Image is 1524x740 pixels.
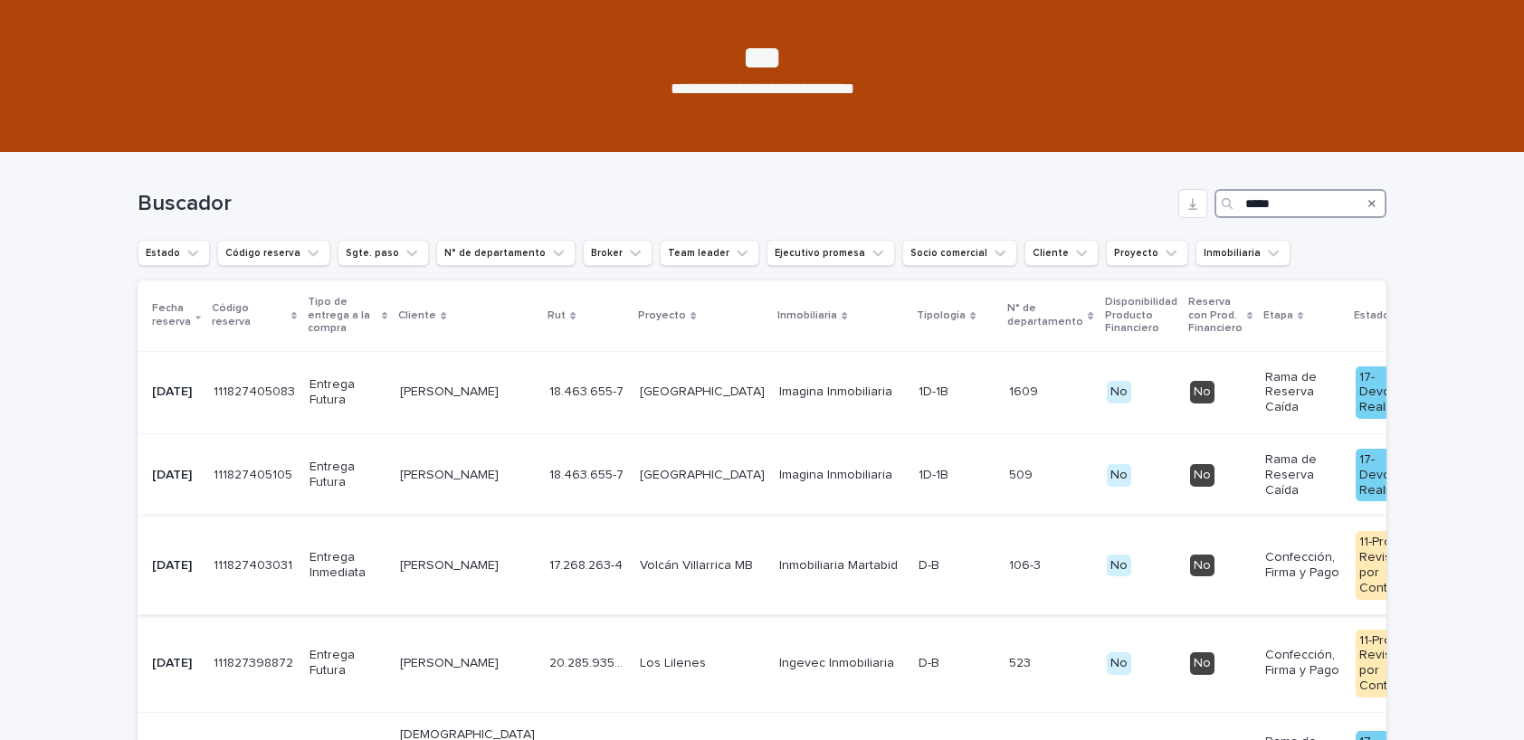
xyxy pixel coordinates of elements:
[398,306,436,326] p: Cliente
[1263,306,1293,326] p: Etapa
[1356,366,1429,419] div: 17-Devolución Realizada
[1024,240,1099,266] button: Cliente
[919,652,943,671] p: D-B
[152,656,199,671] p: [DATE]
[779,656,904,671] p: Ingevec Inmobiliaria
[640,656,765,671] p: Los Lilenes
[549,555,626,574] p: 17.268.263-4
[902,240,1017,266] button: Socio comercial
[214,464,296,483] p: 111827405105
[640,558,765,574] p: Volcán Villarrica MB
[779,558,904,574] p: Inmobiliaria Martabid
[549,381,627,400] p: 18.463.655-7
[779,384,904,400] p: Imagina Inmobiliaria
[1214,189,1386,218] input: Search
[1009,381,1042,400] p: 1609
[310,550,386,581] p: Entrega Inmediata
[214,381,299,400] p: 111827405083
[214,555,296,574] p: 111827403031
[1190,652,1214,675] div: No
[310,648,386,678] p: Entrega Futura
[338,240,429,266] button: Sgte. paso
[1356,531,1429,599] div: 11-Promesa Revisada por Controller
[1356,449,1429,501] div: 17-Devolución Realizada
[660,240,759,266] button: Team leader
[1356,630,1429,697] div: 11-Promesa Revisada por Controller
[1007,299,1083,332] p: N° de departamento
[640,468,765,483] p: [GEOGRAPHIC_DATA]
[1107,652,1131,675] div: No
[917,306,966,326] p: Tipología
[310,377,386,408] p: Entrega Futura
[436,240,576,266] button: N° de departamento
[583,240,652,266] button: Broker
[1195,240,1291,266] button: Inmobiliaria
[640,384,765,400] p: [GEOGRAPHIC_DATA]
[310,460,386,490] p: Entrega Futura
[400,558,535,574] p: [PERSON_NAME]
[919,381,952,400] p: 1D-1B
[138,191,1171,217] h1: Buscador
[549,652,629,671] p: 20.285.935-6
[400,384,535,400] p: [PERSON_NAME]
[1265,452,1341,498] p: Rama de Reserva Caída
[1265,370,1341,415] p: Rama de Reserva Caída
[548,306,566,326] p: Rut
[400,656,535,671] p: [PERSON_NAME]
[1107,464,1131,487] div: No
[400,468,535,483] p: [PERSON_NAME]
[152,384,199,400] p: [DATE]
[1190,381,1214,403] div: No
[779,468,904,483] p: Imagina Inmobiliaria
[1107,555,1131,577] div: No
[1106,240,1188,266] button: Proyecto
[1190,555,1214,577] div: No
[1354,306,1390,326] p: Estado
[549,464,627,483] p: 18.463.655-7
[1105,292,1177,338] p: Disponibilidad Producto Financiero
[1009,555,1044,574] p: 106-3
[638,306,686,326] p: Proyecto
[777,306,837,326] p: Inmobiliaria
[1265,648,1341,678] p: Confección, Firma y Pago
[308,292,377,338] p: Tipo de entrega a la compra
[152,468,199,483] p: [DATE]
[767,240,895,266] button: Ejecutivo promesa
[214,652,297,671] p: 111827398872
[919,555,943,574] p: D-B
[138,240,210,266] button: Estado
[1265,550,1341,581] p: Confección, Firma y Pago
[152,558,199,574] p: [DATE]
[1190,464,1214,487] div: No
[919,464,952,483] p: 1D-1B
[152,299,191,332] p: Fecha reserva
[212,299,287,332] p: Código reserva
[1009,464,1036,483] p: 509
[1107,381,1131,403] div: No
[217,240,330,266] button: Código reserva
[1188,292,1243,338] p: Reserva con Prod. Financiero
[1009,652,1034,671] p: 523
